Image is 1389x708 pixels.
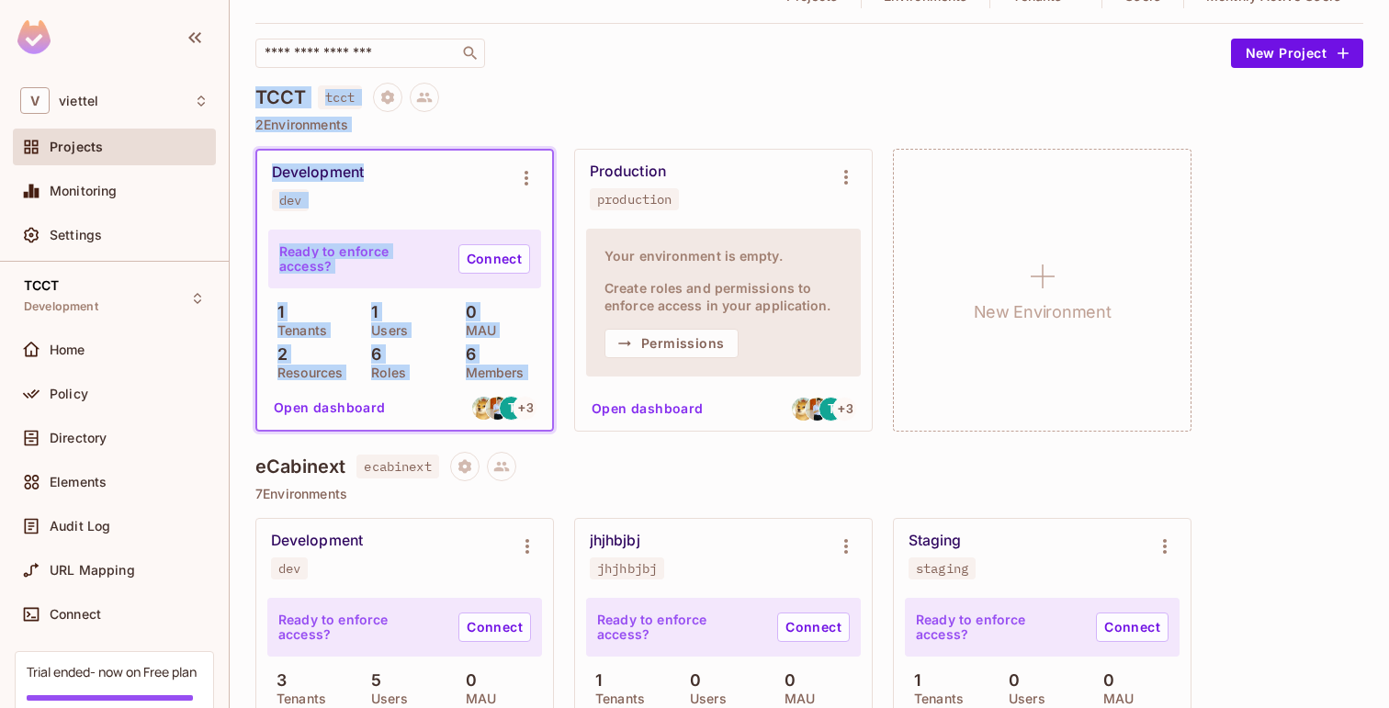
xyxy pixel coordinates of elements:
div: jhjhbjbj [597,561,657,576]
span: tcct [318,85,363,109]
h4: Your environment is empty. [604,247,842,264]
p: 0 [457,303,477,321]
span: Policy [50,387,88,401]
div: production [597,192,672,207]
p: Users [681,691,727,706]
p: 0 [681,671,701,690]
h4: eCabinext [255,455,345,478]
p: Ready to enforce access? [597,612,762,642]
img: SReyMgAAAABJRU5ErkJggg== [17,20,51,54]
p: 2 Environments [255,118,1363,132]
div: Trial ended- now on Free plan [27,663,197,680]
p: Members [457,365,525,380]
p: Users [999,691,1045,706]
div: Development [272,163,364,182]
div: dev [279,193,301,208]
p: 0 [457,671,477,690]
h4: Create roles and permissions to enforce access in your application. [604,279,842,314]
div: dev [278,561,300,576]
h1: New Environment [974,298,1112,326]
div: Development [271,532,363,550]
div: Production [590,163,666,181]
span: Project settings [373,92,402,109]
h4: TCCT [255,86,307,108]
span: Monitoring [50,184,118,198]
button: Environment settings [828,528,864,565]
img: tta9799@gmail.com [806,398,829,421]
img: tta9799@gmail.com [486,397,509,420]
a: Connect [458,244,530,274]
a: Connect [777,612,850,642]
p: MAU [457,323,496,338]
p: 2 [268,345,288,364]
button: New Project [1231,39,1363,68]
span: URL Mapping [50,563,135,578]
span: Project settings [450,461,480,478]
span: + 3 [518,401,533,414]
span: Workspace: viettel [59,94,98,108]
p: Roles [362,365,406,380]
span: Home [50,343,85,357]
p: 1 [905,671,920,690]
span: V [20,87,50,114]
p: Tenants [586,691,645,706]
p: 6 [457,345,476,364]
span: TCCT [24,278,60,293]
p: MAU [775,691,815,706]
button: Environment settings [508,160,545,197]
span: Projects [50,140,103,154]
p: 3 [267,671,287,690]
p: Users [362,323,408,338]
p: Tenants [267,691,326,706]
p: 0 [775,671,796,690]
span: Elements [50,475,107,489]
img: hoangkhachieu96@gmail.com [472,397,495,420]
p: 5 [362,671,381,690]
a: Connect [458,612,531,642]
button: Open dashboard [584,394,711,423]
p: 6 [362,345,381,364]
span: Connect [50,607,101,622]
span: + 3 [838,402,853,415]
span: Development [24,299,98,314]
p: Ready to enforce access? [279,244,444,274]
span: Directory [50,431,107,445]
button: Permissions [604,329,739,358]
p: 1 [362,303,378,321]
p: 0 [999,671,1020,690]
span: T [508,401,516,414]
div: jhjhbjbj [590,532,640,550]
p: Users [362,691,408,706]
p: Tenants [905,691,964,706]
div: staging [916,561,968,576]
a: Connect [1096,612,1169,642]
button: Environment settings [828,159,864,196]
p: 1 [268,303,284,321]
span: Settings [50,228,102,242]
p: Ready to enforce access? [916,612,1081,642]
button: Open dashboard [266,393,393,422]
span: ecabinext [356,455,438,478]
p: MAU [1094,691,1134,706]
button: Environment settings [509,528,546,565]
span: Audit Log [50,519,110,534]
p: MAU [457,691,496,706]
p: Resources [268,365,343,380]
p: Ready to enforce access? [278,612,444,642]
p: 7 Environments [255,487,1363,501]
p: 1 [586,671,602,690]
div: Staging [909,532,962,550]
img: hoangkhachieu96@gmail.com [792,398,815,421]
p: Tenants [268,323,327,338]
span: T [828,402,836,415]
button: Environment settings [1146,528,1183,565]
p: 0 [1094,671,1114,690]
